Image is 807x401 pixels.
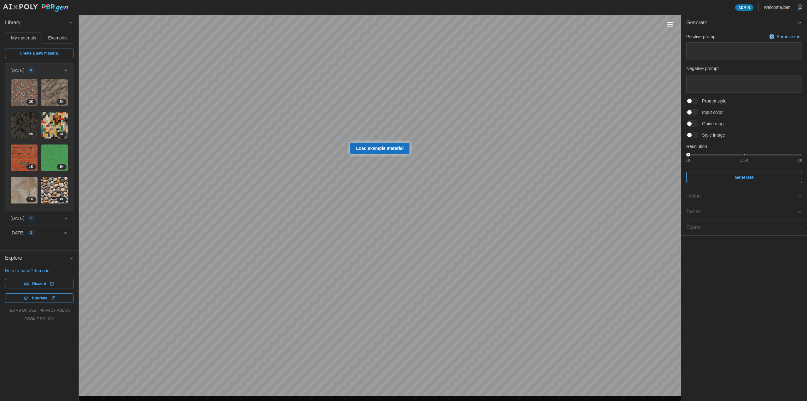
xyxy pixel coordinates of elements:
[29,197,33,202] span: 1 K
[24,316,54,322] a: cookie policy
[681,188,807,204] button: Refine
[356,143,404,154] span: Load example material
[5,226,73,240] button: [DATE]2
[768,32,802,41] button: Surprise me
[41,79,68,106] img: LnDkSaN7ep7sY6LP2SDh
[48,36,67,40] span: Examples
[5,49,73,58] a: Create a new material
[60,99,64,104] span: 2 K
[686,204,797,220] span: Tweak
[686,220,797,235] span: Export
[11,144,38,171] img: Fo0AmR2Em6kx9eQmZr1U
[41,111,68,139] a: Lot5JXRBg5CGpDov1Lct2K
[3,4,69,12] img: AIxPoly PBRgen
[11,112,38,139] img: cJ6GNwa3zlc55ZIsjlj0
[10,144,38,172] a: Fo0AmR2Em6kx9eQmZr1U1K
[686,172,802,183] button: Generate
[30,216,32,221] span: 1
[10,79,38,106] a: p5mZQR559dmtuGU6pMPl2K
[29,164,33,169] span: 1 K
[60,132,64,137] span: 2 K
[10,111,38,139] a: cJ6GNwa3zlc55ZIsjlj02K
[41,177,68,204] img: rFJ8jqiWa4jcU3iV9a8T
[60,164,64,169] span: 1 K
[681,15,807,31] button: Generate
[698,121,723,127] span: Guide map
[11,177,38,204] img: oxDmfZJz7FZSMmrcnOfU
[60,197,64,202] span: 1 K
[8,308,36,313] a: terms of use
[681,204,807,220] button: Tweak
[30,68,32,73] span: 8
[41,144,68,172] a: vFkMWn5QEnK99mBZCYbX1K
[686,15,797,31] span: Generate
[39,308,71,313] a: privacy policy
[686,65,802,72] p: Negative prompt
[5,268,73,274] p: Need a hand? Jump in:
[41,144,68,171] img: vFkMWn5QEnK99mBZCYbX
[698,109,723,115] span: Input color
[686,143,802,150] p: Resolution
[5,15,69,31] span: Library
[41,79,68,106] a: LnDkSaN7ep7sY6LP2SDh2K
[30,230,32,235] span: 2
[666,20,675,29] button: Toggle viewport controls
[350,143,410,154] a: Load example material
[686,192,797,200] div: Refine
[29,99,33,104] span: 2 K
[10,230,24,236] p: [DATE]
[41,112,68,139] img: Lot5JXRBg5CGpDov1Lct
[698,98,727,104] span: Prompt style
[5,251,69,266] span: Explore
[11,79,38,106] img: p5mZQR559dmtuGU6pMPl
[681,220,807,235] button: Export
[5,279,73,288] a: Discord
[738,5,750,10] span: Admin
[5,293,73,303] a: Tutorials
[5,77,73,211] div: [DATE]8
[10,177,38,204] a: oxDmfZJz7FZSMmrcnOfU1K
[764,4,791,10] p: Welcome, ben
[686,33,717,40] p: Positive prompt
[698,132,725,138] span: Style image
[777,33,802,40] p: Surprise me
[32,279,46,288] span: Discord
[32,294,47,303] span: Tutorials
[734,172,754,183] span: Generate
[10,215,24,221] p: [DATE]
[29,132,33,137] span: 2 K
[681,31,807,188] div: Generate
[10,67,24,74] p: [DATE]
[20,49,59,58] span: Create a new material
[11,36,36,40] span: My materials
[5,63,73,77] button: [DATE]8
[41,177,68,204] a: rFJ8jqiWa4jcU3iV9a8T1K
[5,211,73,225] button: [DATE]1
